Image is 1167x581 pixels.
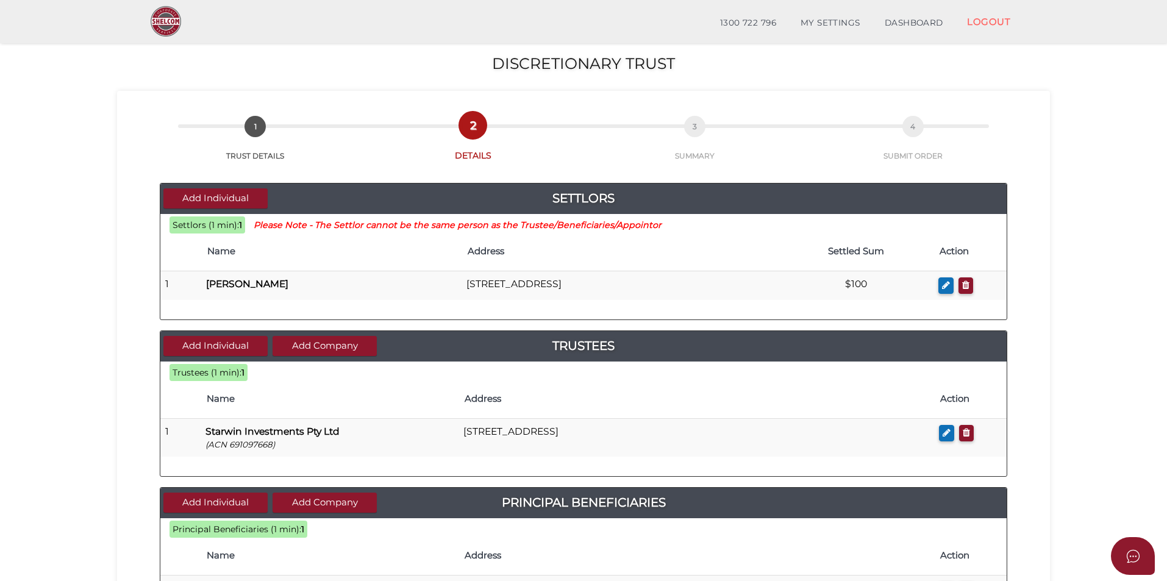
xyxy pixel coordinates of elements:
[160,336,1007,355] a: Trustees
[465,394,928,404] h4: Address
[1111,537,1155,575] button: Open asap
[940,551,1001,561] h4: Action
[205,439,454,451] p: (ACN 691097668)
[465,551,928,561] h4: Address
[173,367,241,378] span: Trustees (1 min):
[940,394,1001,404] h4: Action
[684,116,705,137] span: 3
[363,128,583,162] a: 2DETAILS
[583,129,807,161] a: 3SUMMARY
[462,271,779,300] td: [STREET_ADDRESS]
[807,129,1019,161] a: 4SUBMIT ORDER
[163,188,268,209] button: Add Individual
[207,394,452,404] h4: Name
[207,246,455,257] h4: Name
[205,426,340,437] b: Starwin Investments Pty Ltd
[273,493,377,513] button: Add Company
[468,246,773,257] h4: Address
[902,116,924,137] span: 4
[160,271,201,300] td: 1
[173,219,239,230] span: Settlors (1 min):
[160,188,1007,208] a: Settlors
[206,278,288,290] b: [PERSON_NAME]
[788,11,873,35] a: MY SETTINGS
[955,9,1022,34] a: LOGOUT
[148,129,363,161] a: 1TRUST DETAILS
[160,493,1007,512] a: Principal Beneficiaries
[163,493,268,513] button: Add Individual
[163,336,268,356] button: Add Individual
[241,367,244,378] b: 1
[254,219,662,230] small: Please Note - The Settlor cannot be the same person as the Trustee/Beneficiaries/Appointor
[940,246,1001,257] h4: Action
[708,11,788,35] a: 1300 722 796
[173,524,301,535] span: Principal Beneficiaries (1 min):
[779,271,933,300] td: $100
[301,524,304,535] b: 1
[273,336,377,356] button: Add Company
[459,419,934,457] td: [STREET_ADDRESS]
[207,551,452,561] h4: Name
[785,246,927,257] h4: Settled Sum
[160,419,201,457] td: 1
[239,219,242,230] b: 1
[244,116,266,137] span: 1
[462,115,484,136] span: 2
[873,11,955,35] a: DASHBOARD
